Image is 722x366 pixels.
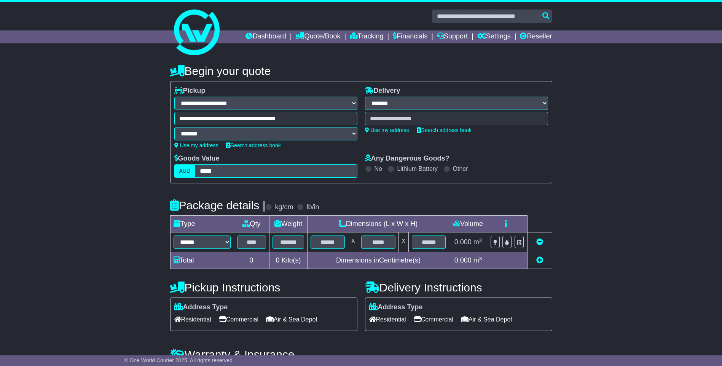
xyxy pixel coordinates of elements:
[348,232,358,252] td: x
[473,256,482,264] span: m
[365,87,400,95] label: Delivery
[266,313,317,325] span: Air & Sea Depot
[308,216,449,232] td: Dimensions (L x W x H)
[369,303,423,312] label: Address Type
[234,252,269,269] td: 0
[536,238,543,246] a: Remove this item
[275,203,293,212] label: kg/cm
[536,256,543,264] a: Add new item
[170,348,552,361] h4: Warranty & Insurance
[174,154,220,163] label: Goods Value
[454,238,472,246] span: 0.000
[477,30,511,43] a: Settings
[453,165,468,172] label: Other
[174,87,206,95] label: Pickup
[365,154,449,163] label: Any Dangerous Goods?
[479,237,482,243] sup: 3
[454,256,472,264] span: 0.000
[174,303,228,312] label: Address Type
[306,203,319,212] label: lb/in
[520,30,552,43] a: Reseller
[234,216,269,232] td: Qty
[174,164,196,178] label: AUD
[449,216,487,232] td: Volume
[219,313,258,325] span: Commercial
[365,127,409,133] a: Use my address
[393,30,427,43] a: Financials
[170,65,552,77] h4: Begin your quote
[295,30,340,43] a: Quote/Book
[397,165,438,172] label: Lithium Battery
[375,165,382,172] label: No
[461,313,512,325] span: Air & Sea Depot
[124,357,234,363] span: © One World Courier 2025. All rights reserved.
[269,216,308,232] td: Weight
[170,252,234,269] td: Total
[245,30,286,43] a: Dashboard
[170,216,234,232] td: Type
[365,281,552,294] h4: Delivery Instructions
[276,256,279,264] span: 0
[226,142,281,148] a: Search address book
[398,232,408,252] td: x
[269,252,308,269] td: Kilo(s)
[350,30,383,43] a: Tracking
[479,256,482,261] sup: 3
[174,142,218,148] a: Use my address
[473,238,482,246] span: m
[417,127,472,133] a: Search address book
[414,313,453,325] span: Commercial
[170,199,266,212] h4: Package details |
[170,281,357,294] h4: Pickup Instructions
[308,252,449,269] td: Dimensions in Centimetre(s)
[174,313,211,325] span: Residential
[369,313,406,325] span: Residential
[437,30,468,43] a: Support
